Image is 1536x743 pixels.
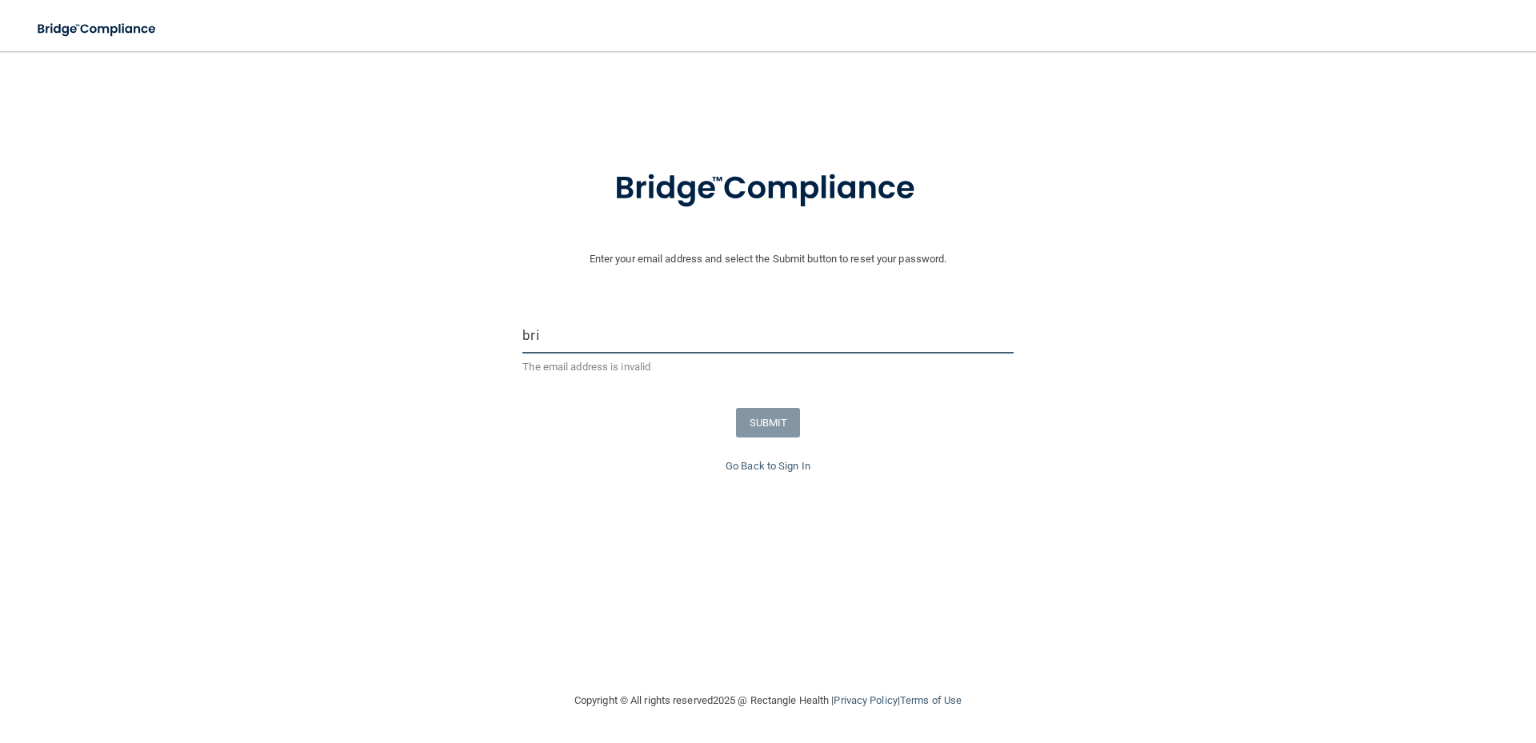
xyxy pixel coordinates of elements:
[522,318,1013,354] input: Email
[736,408,801,437] button: SUBMIT
[834,694,897,706] a: Privacy Policy
[522,358,1013,377] p: The email address is invalid
[1456,633,1517,693] iframe: Drift Widget Chat Controller
[582,147,954,230] img: bridge_compliance_login_screen.278c3ca4.svg
[726,460,810,472] a: Go Back to Sign In
[900,694,962,706] a: Terms of Use
[476,675,1060,726] div: Copyright © All rights reserved 2025 @ Rectangle Health | |
[24,13,171,46] img: bridge_compliance_login_screen.278c3ca4.svg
